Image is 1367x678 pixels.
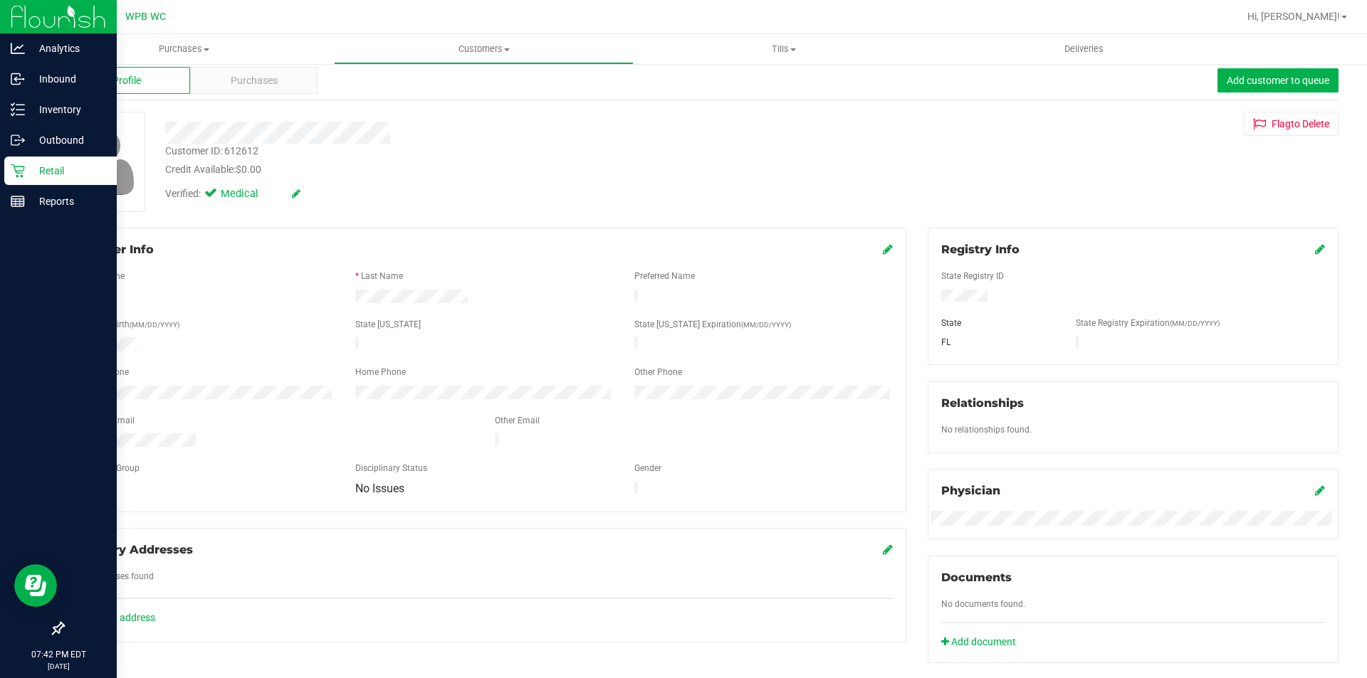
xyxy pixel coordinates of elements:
label: Other Phone [634,366,682,378]
p: 07:42 PM EDT [6,648,110,661]
p: Retail [25,162,110,179]
span: Relationships [941,396,1024,410]
span: No documents found. [941,599,1025,609]
label: State Registry ID [941,270,1004,282]
label: State Registry Expiration [1076,317,1220,329]
span: Add customer to queue [1227,75,1329,86]
div: FL [931,336,1066,349]
p: Outbound [25,132,110,149]
span: Registry Info [941,243,1020,256]
span: Purchases [231,73,278,88]
span: (MM/DD/YYYY) [130,321,179,329]
span: Tills [634,43,933,55]
div: Credit Available: [165,162,792,177]
span: $0.00 [236,164,261,175]
div: Customer ID: 612612 [165,144,258,159]
div: Verified: [165,186,300,202]
inline-svg: Retail [11,164,25,178]
span: Deliveries [1045,43,1123,55]
label: Last Name [361,270,403,282]
label: Disciplinary Status [355,462,427,475]
label: Preferred Name [634,270,695,282]
iframe: Resource center [14,564,57,607]
p: Reports [25,193,110,210]
label: Gender [634,462,661,475]
span: WPB WC [125,11,166,23]
p: Inventory [25,101,110,118]
inline-svg: Inbound [11,72,25,86]
button: Add customer to queue [1217,68,1339,92]
a: Tills [634,34,933,64]
button: Flagto Delete [1244,112,1339,136]
label: No relationships found. [941,423,1032,436]
label: State [US_STATE] Expiration [634,318,791,331]
p: Analytics [25,40,110,57]
span: Profile [112,73,141,88]
span: (MM/DD/YYYY) [1170,319,1220,327]
span: Physician [941,484,1000,497]
span: (MM/DD/YYYY) [741,321,791,329]
span: Medical [221,186,278,202]
a: Purchases [34,34,334,64]
label: Other Email [495,414,540,427]
div: State [931,317,1066,329]
span: Purchases [34,43,334,55]
inline-svg: Analytics [11,41,25,55]
label: Date of Birth [82,318,179,331]
span: Customers [335,43,633,55]
label: Home Phone [355,366,406,378]
label: State [US_STATE] [355,318,421,331]
a: Add document [941,635,1023,650]
inline-svg: Inventory [11,102,25,117]
span: Delivery Addresses [76,543,193,556]
inline-svg: Reports [11,194,25,208]
a: Deliveries [934,34,1234,64]
a: Customers [334,34,634,64]
span: Documents [941,571,1012,584]
p: Inbound [25,70,110,88]
p: [DATE] [6,661,110,672]
inline-svg: Outbound [11,133,25,147]
span: No Issues [355,482,404,495]
span: Hi, [PERSON_NAME]! [1247,11,1340,22]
